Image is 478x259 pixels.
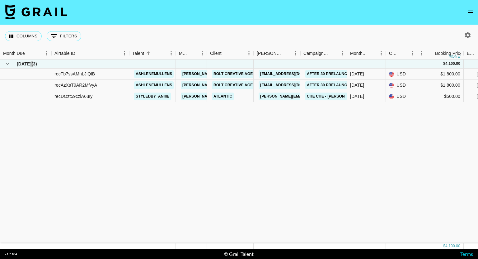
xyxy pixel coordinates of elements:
div: v 1.7.104 [5,252,17,256]
div: USD [386,69,417,80]
button: Menu [291,49,300,58]
div: $1,800.00 [417,69,464,80]
button: Sort [368,49,377,58]
button: Menu [198,49,207,58]
button: Select columns [5,31,42,41]
div: Campaign (Type) [303,47,329,60]
button: Sort [144,49,153,58]
div: recAzXsT9AR2MfvyA [54,82,97,88]
div: 4,100.00 [445,243,460,249]
a: After 30 Prelaunch Campaign [305,81,373,89]
button: Menu [120,49,129,58]
button: open drawer [464,6,477,19]
a: Bolt Creative Agency [212,81,262,89]
div: Currency [386,47,417,60]
span: [DATE] [17,61,31,67]
div: Aug '25 [350,71,364,77]
a: Atlantic [212,93,234,100]
div: © Grail Talent [224,251,254,257]
button: Show filters [47,31,81,41]
div: Manager [176,47,207,60]
button: Sort [222,49,230,58]
div: Client [207,47,254,60]
div: $500.00 [417,91,464,102]
button: Sort [399,49,408,58]
a: [PERSON_NAME][EMAIL_ADDRESS][DOMAIN_NAME] [181,81,282,89]
div: Talent [132,47,144,60]
div: Month Due [350,47,368,60]
div: Talent [129,47,176,60]
button: hide children [3,60,12,68]
div: USD [386,80,417,91]
div: Expenses: Remove Commission? [467,47,476,60]
span: ( 3 ) [31,61,37,67]
button: Sort [426,49,435,58]
button: Menu [338,49,347,58]
a: Bolt Creative Agency [212,70,262,78]
a: Terms [460,251,473,257]
button: Sort [75,49,84,58]
div: 4,100.00 [445,61,460,66]
a: CHE CHE - [PERSON_NAME] [305,93,361,100]
div: recTb7ssAMnLJiQlB [54,71,95,77]
div: [PERSON_NAME] [257,47,282,60]
button: Menu [42,49,51,58]
div: Aug '25 [350,82,364,88]
div: Airtable ID [51,47,129,60]
div: Month Due [3,47,25,60]
div: Booker [254,47,300,60]
div: USD [386,91,417,102]
a: ashlenemullens [134,70,174,78]
button: Sort [25,49,34,58]
button: Menu [417,49,426,58]
div: Manager [179,47,189,60]
div: recDOzt59czlA6uIy [54,93,92,99]
div: Aug '25 [350,93,364,99]
a: After 30 Prelaunch Campaign [305,70,373,78]
a: [PERSON_NAME][EMAIL_ADDRESS][PERSON_NAME][DOMAIN_NAME] [259,93,392,100]
a: [EMAIL_ADDRESS][DOMAIN_NAME] [259,70,328,78]
div: Month Due [347,47,386,60]
img: Grail Talent [5,4,67,19]
a: [EMAIL_ADDRESS][DOMAIN_NAME] [259,81,328,89]
button: Menu [377,49,386,58]
button: Menu [244,49,254,58]
button: Sort [189,49,198,58]
div: Currency [389,47,399,60]
div: Client [210,47,222,60]
a: ashlenemullens [134,81,174,89]
button: Menu [166,49,176,58]
a: [PERSON_NAME][EMAIL_ADDRESS][DOMAIN_NAME] [181,93,282,100]
a: [PERSON_NAME][EMAIL_ADDRESS][DOMAIN_NAME] [181,70,282,78]
div: money [449,55,463,58]
div: $ [443,243,445,249]
button: Menu [408,49,417,58]
button: Sort [282,49,291,58]
a: styledby_aniiie [134,93,171,100]
div: Campaign (Type) [300,47,347,60]
button: Sort [329,49,338,58]
div: $1,800.00 [417,80,464,91]
div: Airtable ID [54,47,75,60]
div: Booking Price [435,47,462,60]
div: $ [443,61,445,66]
